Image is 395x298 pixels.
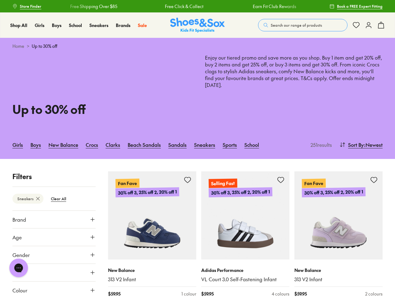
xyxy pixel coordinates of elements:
span: School [69,22,82,28]
button: Age [12,228,96,246]
span: Search our range of products [271,22,322,28]
a: Book a FREE Expert Fitting [329,1,383,12]
a: Beach Sandals [128,138,161,151]
a: Boys [52,22,61,29]
div: 1 colour [181,291,196,297]
a: Brands [116,22,130,29]
a: Free Click & Collect [158,3,197,10]
a: Boys [30,138,41,151]
a: Earn Fit Club Rewards [246,3,289,10]
p: New Balance [108,267,196,273]
button: Sort By:Newest [339,138,383,151]
div: > [12,43,383,49]
span: Brands [116,22,130,28]
button: Gender [12,246,96,264]
a: Selling Fast30% off 3, 25% off 2, 20% off 1 [201,171,289,260]
img: SNS_Logo_Responsive.svg [170,18,225,33]
p: 30% off 3, 25% off 2, 20% off 1 [116,187,179,198]
span: Sneakers [89,22,108,28]
span: Age [12,233,22,241]
a: New Balance [48,138,78,151]
a: Crocs [86,138,98,151]
span: Girls [35,22,44,28]
btn: Clear All [46,193,71,204]
a: 313 V2 Infant [108,276,196,283]
button: Search our range of products [258,19,347,31]
span: Gender [12,251,30,259]
span: Up to 30% off [32,43,57,49]
a: Fan Fave30% off 3, 25% off 2, 20% off 1 [294,171,383,260]
span: Sort By [348,141,364,148]
a: VL Court 3.0 Self-Fastening Infant [201,276,289,283]
span: Shop All [10,22,27,28]
p: Fan Fave [302,179,326,188]
a: Sandals [168,138,187,151]
p: 251 results [308,141,332,148]
a: Sports [223,138,237,151]
a: Girls [12,138,23,151]
a: Shop All [10,22,27,29]
p: 30% off 3, 25% off 2, 20% off 1 [302,187,365,198]
span: Boys [52,22,61,28]
button: Style [12,264,96,281]
span: Book a FREE Expert Fitting [337,3,383,9]
span: $ 59.95 [108,291,120,297]
p: New Balance [294,267,383,273]
a: Fan Fave30% off 3, 25% off 2, 20% off 1 [108,171,196,260]
p: Adidas Performance [201,267,289,273]
p: Fan Fave [116,179,139,188]
p: Filters [12,171,96,182]
a: Girls [35,22,44,29]
p: 30% off 3, 25% off 2, 20% off 1 [209,187,272,198]
span: Sale [138,22,147,28]
a: 313 V2 Infant [294,276,383,283]
a: Store Finder [12,1,41,12]
a: School [69,22,82,29]
a: Home [12,43,24,49]
btn: Sneakers [12,194,43,204]
span: $ 59.95 [294,291,307,297]
button: Brand [12,211,96,228]
h1: Up to 30% off [12,100,190,118]
a: Sneakers [89,22,108,29]
span: Brand [12,216,26,223]
a: Shoes & Sox [170,18,225,33]
div: 4 colours [272,291,289,297]
iframe: Gorgias live chat messenger [6,256,31,279]
p: Selling Fast [209,178,237,188]
span: Colour [12,287,27,294]
a: Clarks [106,138,120,151]
span: $ 59.95 [201,291,214,297]
a: Free Shipping Over $85 [64,3,111,10]
a: Sale [138,22,147,29]
span: : Newest [364,141,383,148]
div: 2 colours [365,291,383,297]
p: Enjoy our tiered promo and save more as you shop. Buy 1 item and get 20% off, buy 2 items and get... [205,54,383,115]
a: School [244,138,259,151]
span: Store Finder [20,3,41,9]
a: Sneakers [194,138,215,151]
